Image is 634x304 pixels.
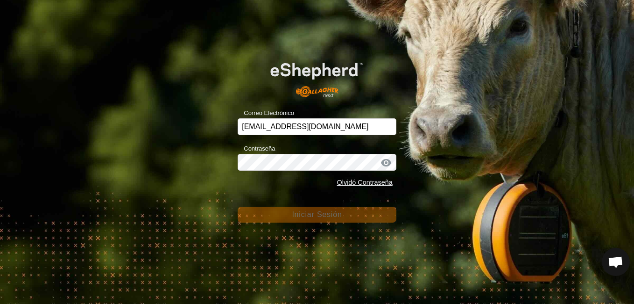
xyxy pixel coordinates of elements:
[238,109,294,118] label: Correo Electrónico
[238,207,396,223] button: Iniciar Sesión
[337,179,393,186] a: Olvidó Contraseña
[254,50,380,104] img: Logo de eShepherd
[238,144,275,153] label: Contraseña
[602,248,630,276] div: Chat abierto
[238,118,396,135] input: Correo Electrónico
[292,210,342,218] span: Iniciar Sesión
